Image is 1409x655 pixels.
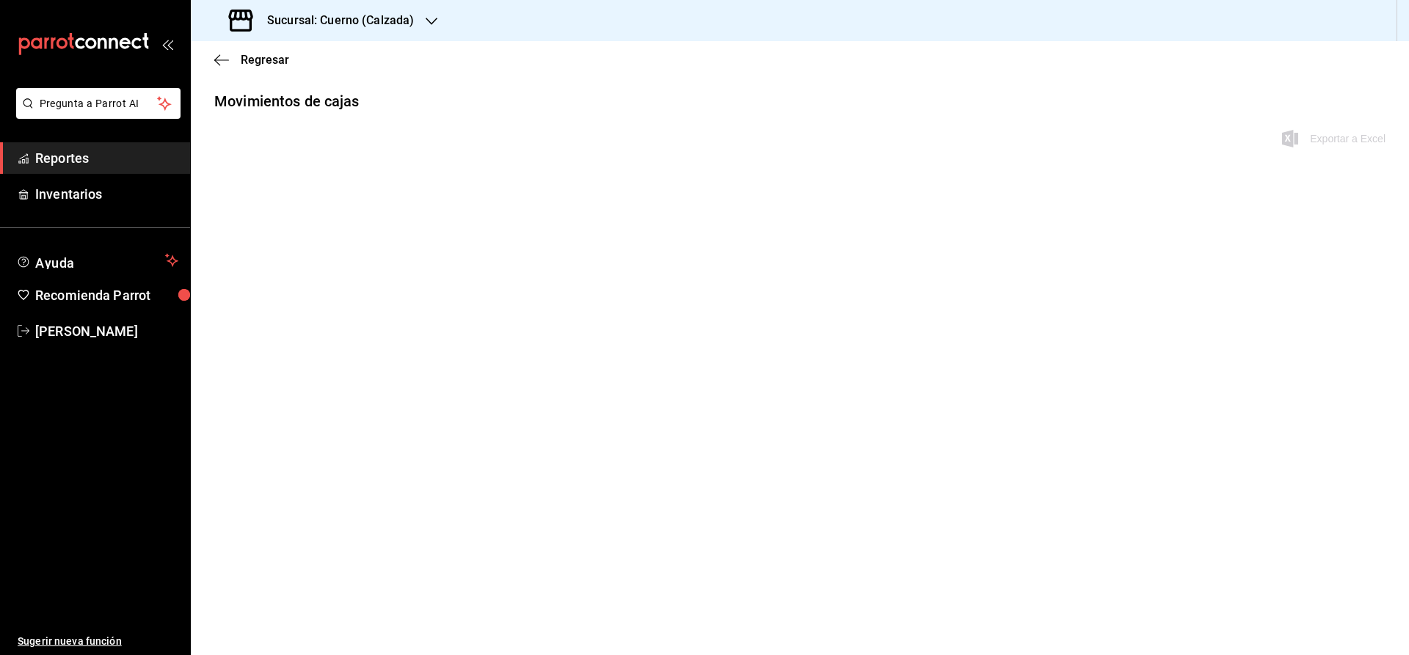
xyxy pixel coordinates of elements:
[161,38,173,50] button: open_drawer_menu
[214,53,289,67] button: Regresar
[18,634,178,649] span: Sugerir nueva función
[16,88,181,119] button: Pregunta a Parrot AI
[35,148,178,168] span: Reportes
[214,90,360,112] div: Movimientos de cajas
[241,53,289,67] span: Regresar
[35,321,178,341] span: [PERSON_NAME]
[35,252,159,269] span: Ayuda
[10,106,181,122] a: Pregunta a Parrot AI
[35,184,178,204] span: Inventarios
[35,285,178,305] span: Recomienda Parrot
[255,12,414,29] h3: Sucursal: Cuerno (Calzada)
[40,96,158,111] span: Pregunta a Parrot AI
